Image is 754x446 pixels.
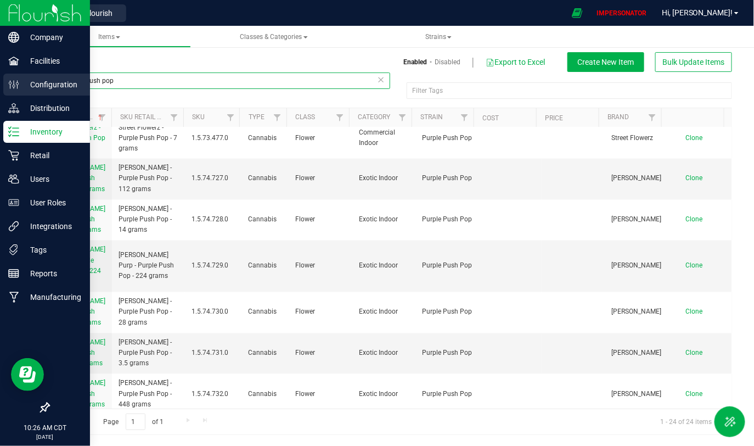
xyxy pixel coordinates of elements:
button: Bulk Update Items [655,52,732,72]
span: Flower [296,261,346,271]
p: Retail [19,149,85,162]
span: Exotic Indoor [359,215,409,225]
a: Filter [268,108,286,127]
p: Users [19,172,85,186]
span: Clone [686,349,703,357]
span: Clear [377,73,385,87]
button: Toggle Menu [714,406,745,437]
span: Exotic Indoor [359,307,409,317]
span: Clone [686,175,703,182]
span: Hi, [PERSON_NAME]! [662,8,733,17]
a: SKU [192,113,205,121]
span: Cannabis [248,174,282,184]
span: 1.5.74.731.0 [192,348,235,359]
inline-svg: Reports [8,268,19,279]
span: [PERSON_NAME] [612,307,662,317]
span: Bulk Update Items [663,58,725,66]
inline-svg: Retail [8,150,19,161]
span: [PERSON_NAME] - Purple Push Pop - 28 grams [119,297,178,328]
p: [DATE] [5,433,85,441]
span: Purple Push Pop [422,174,472,184]
a: Filter [93,108,111,127]
span: [PERSON_NAME] - Purple Push Pop - 112 grams [119,163,178,195]
p: Tags [19,243,85,257]
span: Flower [296,215,346,225]
p: 10:26 AM CDT [5,423,85,433]
inline-svg: Facilities [8,55,19,66]
span: Open Ecommerce Menu [565,2,589,24]
a: Brand [608,113,629,121]
span: Purple Push Pop [422,389,472,400]
a: Filter [165,108,183,127]
span: [PERSON_NAME] - Purple Push Pop - 448 grams [119,378,178,410]
inline-svg: Integrations [8,221,19,232]
span: Street Flowerz - Purple Push Pop - 7 grams [119,122,178,154]
span: Flower [296,174,346,184]
span: Purple Push Pop [422,133,472,143]
span: Cannabis [248,261,282,271]
p: Integrations [19,220,85,233]
span: Purple Push Pop [422,348,472,359]
p: Manufacturing [19,291,85,304]
span: [PERSON_NAME] - Purple Push Pop - 3.5 grams [119,338,178,370]
span: 1.5.74.732.0 [192,389,235,400]
a: Cost [483,114,499,122]
input: Search Item Name, SKU Retail Name, or Part Number [48,73,390,89]
span: Exotic Indoor [359,348,409,359]
span: Cannabis [248,133,282,143]
a: Category [358,113,390,121]
inline-svg: Tags [8,244,19,255]
p: Facilities [19,54,85,68]
span: 1.5.74.727.0 [192,174,235,184]
p: IMPERSONATOR [592,8,651,18]
span: 1 - 24 of 24 items [651,414,721,430]
span: [PERSON_NAME] [612,389,662,400]
p: User Roles [19,196,85,209]
a: Clone [686,349,714,357]
a: Disabled [435,57,460,67]
span: Flower [296,133,346,143]
inline-svg: Company [8,32,19,43]
span: Classes & Categories [240,33,308,41]
inline-svg: Manufacturing [8,292,19,303]
p: Company [19,31,85,44]
span: Clone [686,134,703,142]
a: Filter [643,108,661,127]
a: Filter [221,108,239,127]
span: Items [98,33,120,41]
span: [PERSON_NAME] - Purple Push Pop - 14 grams [119,204,178,236]
span: 1.5.74.729.0 [192,261,235,271]
a: Price [545,114,564,122]
span: Exotic Indoor [359,389,409,400]
span: 1.5.74.730.0 [192,307,235,317]
a: Clone [686,216,714,224]
a: Class [295,113,315,121]
span: Create New Item [578,58,634,66]
inline-svg: User Roles [8,197,19,208]
span: Exotic Indoor [359,261,409,271]
p: Inventory [19,125,85,138]
a: Clone [686,308,714,316]
p: Reports [19,267,85,280]
a: Clone [686,175,714,182]
span: Street Flowerz [612,133,662,143]
span: Purple Push Pop [422,215,472,225]
span: [PERSON_NAME] [612,215,662,225]
span: [PERSON_NAME] Purp - Purple Push Pop - 224 grams [119,250,178,282]
span: Purple Push Pop [422,307,472,317]
h3: Items [48,52,382,65]
span: Exotic Indoor [359,174,409,184]
span: Flower [296,348,346,359]
span: Flower [296,389,346,400]
span: 1.5.73.477.0 [192,133,235,143]
a: Clone [686,134,714,142]
a: Sku Retail Display Name [120,113,202,121]
span: [PERSON_NAME] [612,348,662,359]
span: Cannabis [248,348,282,359]
iframe: Resource center [11,358,44,391]
a: Clone [686,391,714,398]
inline-svg: Configuration [8,79,19,90]
p: Distribution [19,102,85,115]
span: [PERSON_NAME] [612,261,662,271]
a: Type [249,113,265,121]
